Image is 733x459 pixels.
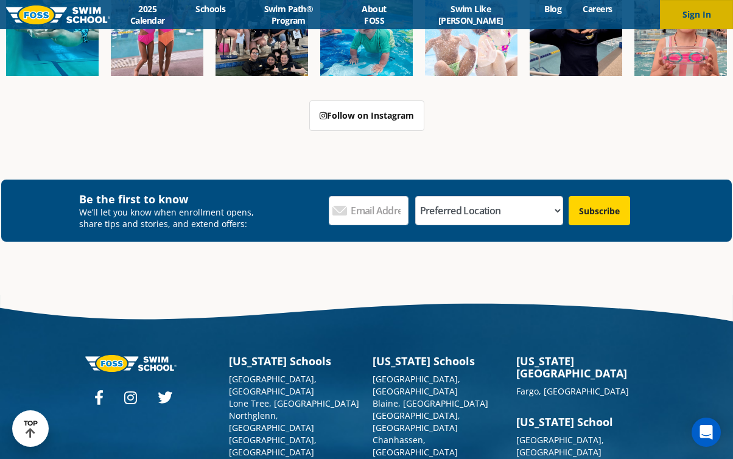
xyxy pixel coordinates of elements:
a: Lone Tree, [GEOGRAPHIC_DATA] [229,398,359,409]
h3: [US_STATE][GEOGRAPHIC_DATA] [516,355,648,379]
a: Swim Path® Program [236,3,341,26]
h3: [US_STATE] Schools [373,355,504,367]
a: Fargo, [GEOGRAPHIC_DATA] [516,385,629,397]
a: [GEOGRAPHIC_DATA], [GEOGRAPHIC_DATA] [373,410,460,433]
h3: [US_STATE] Schools [229,355,360,367]
h4: Be the first to know [79,192,262,206]
a: Blaine, [GEOGRAPHIC_DATA] [373,398,488,409]
img: Foss-logo-horizontal-white.svg [85,355,177,371]
input: Subscribe [569,196,630,225]
a: 2025 Calendar [110,3,185,26]
p: We’ll let you know when enrollment opens, share tips and stories, and extend offers: [79,206,262,229]
a: Careers [572,3,623,15]
a: About FOSS [341,3,408,26]
a: [GEOGRAPHIC_DATA], [GEOGRAPHIC_DATA] [229,373,317,397]
a: [GEOGRAPHIC_DATA], [GEOGRAPHIC_DATA] [229,434,317,458]
div: TOP [24,419,38,438]
a: Blog [534,3,572,15]
a: Chanhassen, [GEOGRAPHIC_DATA] [373,434,458,458]
a: [GEOGRAPHIC_DATA], [GEOGRAPHIC_DATA] [373,373,460,397]
input: Email Address [329,196,409,225]
a: Schools [185,3,236,15]
a: Swim Like [PERSON_NAME] [407,3,534,26]
img: FOSS Swim School Logo [6,5,110,24]
a: Follow on Instagram [309,100,424,131]
div: Open Intercom Messenger [692,418,721,447]
a: [GEOGRAPHIC_DATA], [GEOGRAPHIC_DATA] [516,434,604,458]
h3: [US_STATE] School [516,416,648,428]
a: Northglenn, [GEOGRAPHIC_DATA] [229,410,314,433]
